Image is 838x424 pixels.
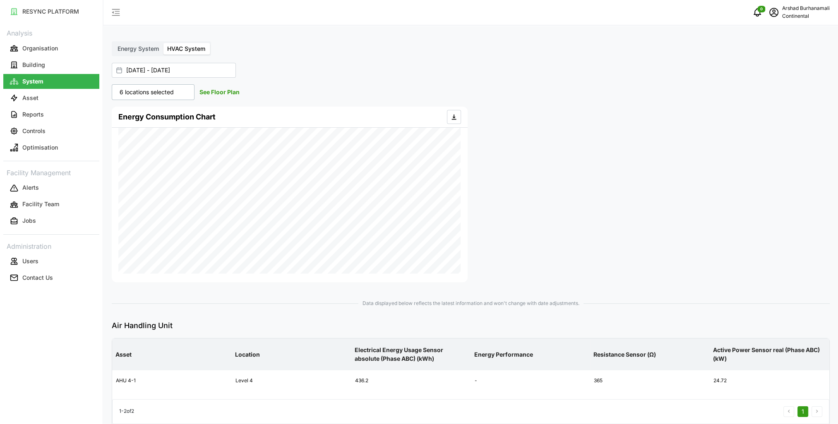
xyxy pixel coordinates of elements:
button: Building [3,57,99,72]
p: Building [22,61,45,69]
p: Users [22,257,38,265]
p: Location [233,344,350,365]
p: Controls [22,127,46,135]
a: Optimisation [3,139,99,156]
p: Organisation [22,44,58,52]
span: Energy System [118,45,159,52]
button: Alerts [3,181,99,195]
p: 1 - 2 of 2 [119,408,134,416]
button: Controls [3,124,99,138]
p: Facility Team [22,200,59,208]
a: Alerts [3,180,99,196]
h4: Energy Consumption Chart [118,112,216,122]
div: AHU 4-2 [113,392,231,412]
p: Energy Performance [472,344,588,365]
p: Contact Us [22,274,53,282]
div: 23.82 [710,392,829,412]
div: 436.2 [352,371,471,391]
button: Users [3,254,99,269]
p: Asset [22,94,38,102]
button: Contact Us [3,270,99,285]
a: Contact Us [3,269,99,286]
p: Reports [22,110,44,119]
p: Arshad Burhanamali [782,5,830,12]
a: See Floor Plan [199,88,240,95]
a: System [3,73,99,90]
p: Electrical Energy Usage Sensor absolute (Phase ABC) (kWh) [353,339,469,369]
button: System [3,74,99,89]
button: Facility Team [3,197,99,212]
button: notifications [749,4,766,21]
div: - [471,371,590,391]
button: Jobs [3,214,99,229]
p: Optimisation [22,143,58,152]
div: 365 [591,371,709,391]
button: schedule [766,4,782,21]
a: Users [3,253,99,269]
a: Controls [3,123,99,139]
a: Asset [3,90,99,106]
button: Asset [3,91,99,105]
span: HVAC System [167,45,205,52]
a: Jobs [3,213,99,229]
p: Analysis [3,26,99,38]
a: RESYNC PLATFORM [3,3,99,20]
p: Jobs [22,217,36,225]
button: Optimisation [3,140,99,155]
span: Data displayed below reflects the latest information and won't change with date adjustments. [112,300,830,307]
span: 0 [760,6,763,12]
button: RESYNC PLATFORM [3,4,99,19]
p: RESYNC PLATFORM [22,7,79,16]
p: Resistance Sensor (Ω) [592,344,708,365]
a: Organisation [3,40,99,57]
div: 24.72 [710,371,829,391]
p: Continental [782,12,830,20]
a: Building [3,57,99,73]
div: Level 4 [232,392,351,412]
p: Active Power Sensor real (Phase ABC) (kW) [711,339,828,369]
p: Alerts [22,183,39,192]
a: Reports [3,106,99,123]
button: Organisation [3,41,99,56]
div: 365.1 [352,392,471,412]
p: Administration [3,240,99,252]
button: 1 [797,406,808,417]
a: Facility Team [3,196,99,213]
p: System [22,77,43,86]
button: Reports [3,107,99,122]
p: Asset [114,344,230,365]
p: Facility Management [3,166,99,178]
div: AHU 4-1 [113,371,231,391]
div: 386 [591,392,709,412]
div: - [471,392,590,412]
p: 6 locations selected [115,88,178,96]
div: Level 4 [232,371,351,391]
p: Air Handling Unit [112,320,830,332]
